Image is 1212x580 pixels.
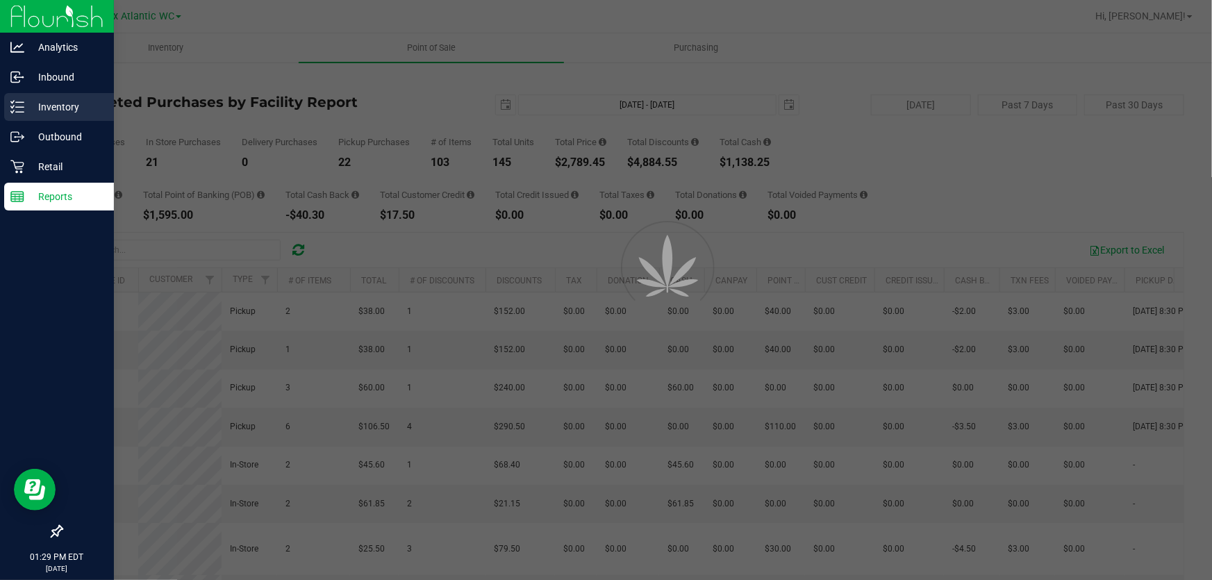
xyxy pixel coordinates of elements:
[10,160,24,174] inline-svg: Retail
[14,469,56,511] iframe: Resource center
[10,100,24,114] inline-svg: Inventory
[24,129,108,145] p: Outbound
[6,563,108,574] p: [DATE]
[24,69,108,85] p: Inbound
[24,39,108,56] p: Analytics
[10,70,24,84] inline-svg: Inbound
[6,551,108,563] p: 01:29 PM EDT
[10,190,24,204] inline-svg: Reports
[10,130,24,144] inline-svg: Outbound
[24,158,108,175] p: Retail
[24,99,108,115] p: Inventory
[24,188,108,205] p: Reports
[10,40,24,54] inline-svg: Analytics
